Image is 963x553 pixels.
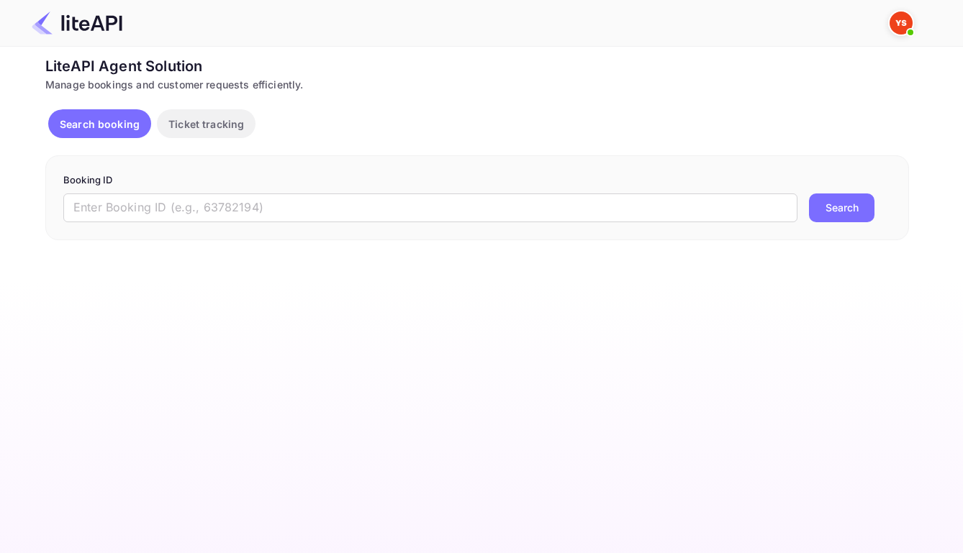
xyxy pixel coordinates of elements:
[60,116,140,132] p: Search booking
[45,77,909,92] div: Manage bookings and customer requests efficiently.
[63,193,797,222] input: Enter Booking ID (e.g., 63782194)
[45,55,909,77] div: LiteAPI Agent Solution
[63,173,891,188] p: Booking ID
[168,116,244,132] p: Ticket tracking
[32,12,122,35] img: LiteAPI Logo
[809,193,874,222] button: Search
[890,12,913,35] img: Yandex Support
